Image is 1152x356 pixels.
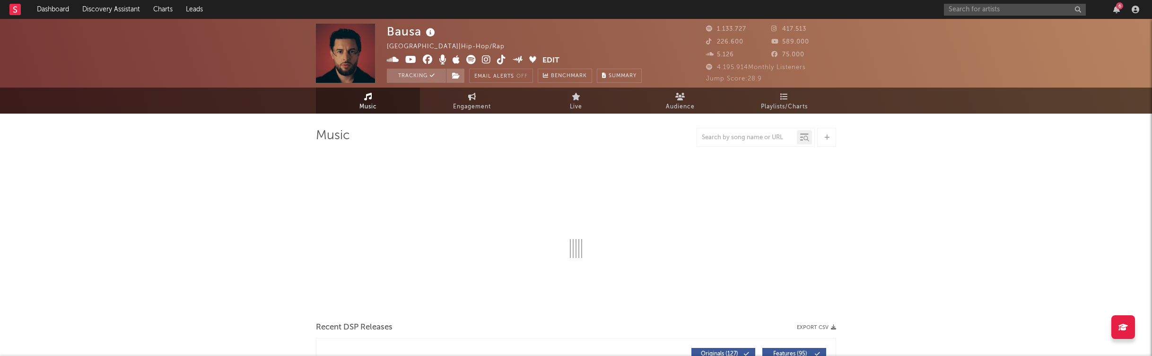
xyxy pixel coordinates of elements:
[697,134,797,142] input: Search by song name or URL
[706,52,734,58] span: 5.126
[387,69,446,83] button: Tracking
[771,39,809,45] span: 589.000
[551,71,587,82] span: Benchmark
[453,101,491,113] span: Engagement
[771,26,806,32] span: 417.513
[542,55,559,67] button: Edit
[944,4,1086,16] input: Search for artists
[316,322,393,333] span: Recent DSP Releases
[771,52,804,58] span: 75.000
[316,88,420,114] a: Music
[628,88,732,114] a: Audience
[761,101,808,113] span: Playlists/Charts
[706,64,806,71] span: 4.195.914 Monthly Listeners
[732,88,836,114] a: Playlists/Charts
[706,39,743,45] span: 226.600
[597,69,642,83] button: Summary
[516,74,528,79] em: Off
[359,101,377,113] span: Music
[524,88,628,114] a: Live
[387,41,515,53] div: [GEOGRAPHIC_DATA] | Hip-Hop/Rap
[609,73,637,79] span: Summary
[420,88,524,114] a: Engagement
[469,69,533,83] button: Email AlertsOff
[570,101,582,113] span: Live
[706,26,746,32] span: 1.133.727
[797,325,836,330] button: Export CSV
[538,69,592,83] a: Benchmark
[706,76,762,82] span: Jump Score: 28.9
[1116,2,1123,9] div: 6
[387,24,437,39] div: Bausa
[666,101,695,113] span: Audience
[1113,6,1120,13] button: 6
